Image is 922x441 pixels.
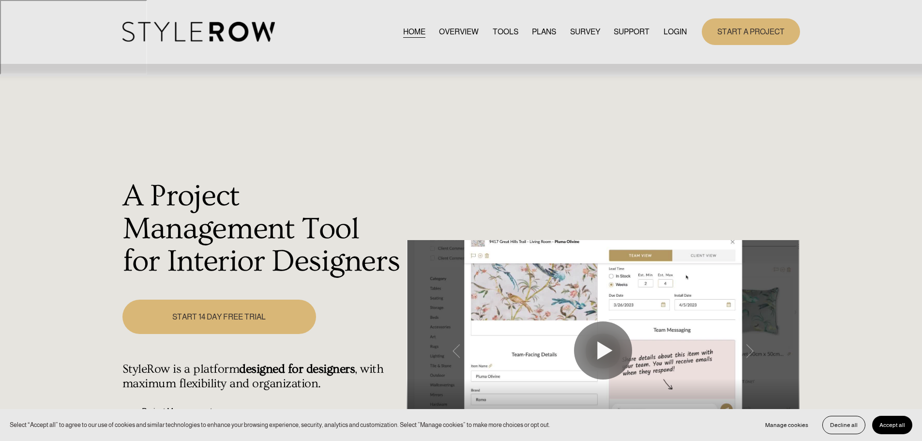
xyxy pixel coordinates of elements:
[822,416,865,434] button: Decline all
[10,420,550,429] p: Select “Accept all” to agree to our use of cookies and similar technologies to enhance your brows...
[664,25,687,38] a: LOGIN
[493,25,518,38] a: TOOLS
[765,422,808,428] span: Manage cookies
[122,362,402,391] h4: StyleRow is a platform , with maximum flexibility and organization.
[758,416,816,434] button: Manage cookies
[879,422,905,428] span: Accept all
[532,25,556,38] a: PLANS
[614,25,650,38] a: folder dropdown
[142,406,402,417] p: Project Management
[574,321,632,380] button: Play
[403,25,425,38] a: HOME
[614,26,650,38] span: SUPPORT
[122,300,316,334] a: START 14 DAY FREE TRIAL
[830,422,858,428] span: Decline all
[239,362,355,376] strong: designed for designers
[872,416,912,434] button: Accept all
[702,18,800,45] a: START A PROJECT
[439,25,479,38] a: OVERVIEW
[122,180,402,278] h1: A Project Management Tool for Interior Designers
[570,25,600,38] a: SURVEY
[122,22,275,42] img: StyleRow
